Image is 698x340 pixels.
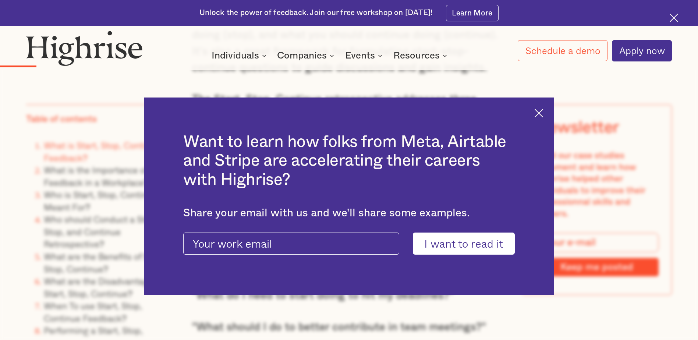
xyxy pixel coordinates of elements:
input: Your work email [183,233,399,254]
div: Companies [277,51,327,60]
img: Highrise logo [26,31,143,66]
a: Learn More [446,5,499,21]
div: Individuals [212,51,259,60]
img: Cross icon [670,14,678,22]
img: Cross icon [535,109,543,117]
div: Companies [277,51,336,60]
input: I want to read it [413,233,515,254]
div: Unlock the power of feedback. Join our free workshop on [DATE]! [199,8,433,18]
div: Share your email with us and we'll share some examples. [183,207,515,220]
a: Schedule a demo [518,40,607,61]
div: Resources [393,51,449,60]
div: Individuals [212,51,269,60]
div: Resources [393,51,440,60]
div: Events [345,51,375,60]
h2: Want to learn how folks from Meta, Airtable and Stripe are accelerating their careers with Highrise? [183,132,515,190]
form: current-ascender-blog-article-modal-form [183,233,515,254]
div: Events [345,51,385,60]
a: Apply now [612,40,672,61]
